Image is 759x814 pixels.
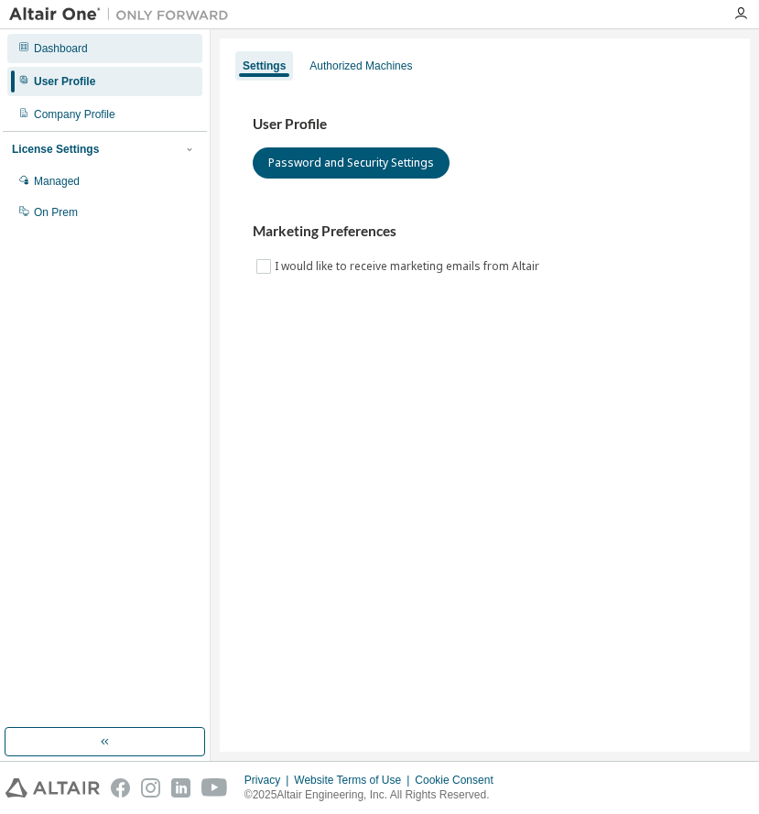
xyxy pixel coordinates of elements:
div: On Prem [34,205,78,220]
div: Managed [34,174,80,189]
h3: User Profile [253,115,717,134]
div: User Profile [34,74,95,89]
label: I would like to receive marketing emails from Altair [275,255,543,277]
img: facebook.svg [111,778,130,798]
img: linkedin.svg [171,778,190,798]
div: Dashboard [34,41,88,56]
img: Altair One [9,5,238,24]
div: Company Profile [34,107,115,122]
div: Authorized Machines [309,59,412,73]
div: Cookie Consent [415,773,504,787]
img: instagram.svg [141,778,160,798]
img: youtube.svg [201,778,228,798]
p: © 2025 Altair Engineering, Inc. All Rights Reserved. [244,787,504,803]
div: Privacy [244,773,294,787]
h3: Marketing Preferences [253,222,717,241]
div: Settings [243,59,286,73]
button: Password and Security Settings [253,147,450,179]
div: Website Terms of Use [294,773,415,787]
img: altair_logo.svg [5,778,100,798]
div: License Settings [12,142,99,157]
